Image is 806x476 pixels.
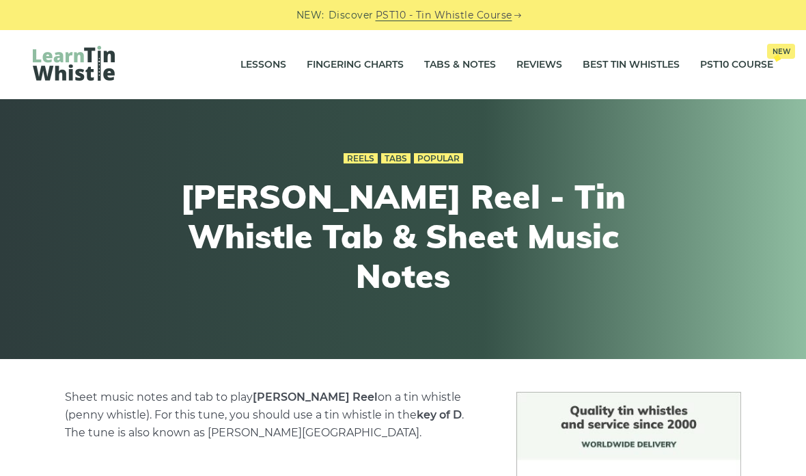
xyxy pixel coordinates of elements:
a: Best Tin Whistles [583,48,680,82]
p: Sheet music notes and tab to play on a tin whistle (penny whistle). For this tune, you should use... [65,388,483,442]
img: LearnTinWhistle.com [33,46,115,81]
a: Popular [414,153,463,164]
a: Lessons [240,48,286,82]
a: Reviews [516,48,562,82]
strong: [PERSON_NAME] Reel [253,391,378,404]
h1: [PERSON_NAME] Reel - Tin Whistle Tab & Sheet Music Notes [152,177,654,295]
a: Reels [344,153,378,164]
a: Fingering Charts [307,48,404,82]
a: Tabs [381,153,411,164]
strong: key of D [417,408,462,421]
span: New [767,44,795,59]
a: Tabs & Notes [424,48,496,82]
a: PST10 CourseNew [700,48,773,82]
